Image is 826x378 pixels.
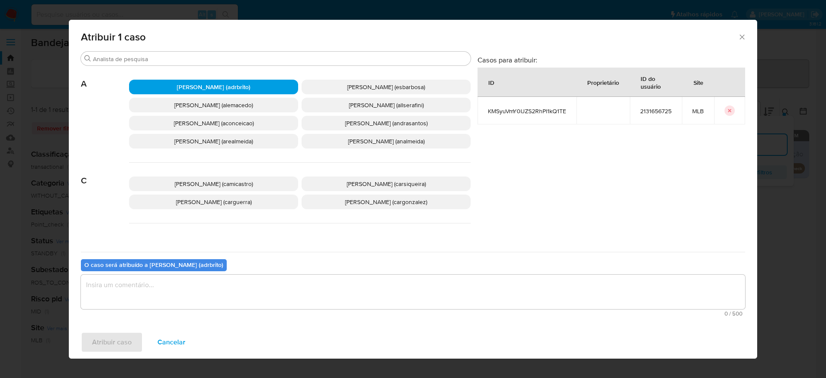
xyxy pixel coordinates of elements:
span: [PERSON_NAME] (allserafini) [349,101,424,109]
span: 2131656725 [640,107,672,115]
span: D [81,223,129,247]
div: ID [478,72,505,93]
span: Máximo 500 caracteres [83,311,743,316]
div: [PERSON_NAME] (alemacedo) [129,98,298,112]
div: Site [683,72,714,93]
span: A [81,66,129,89]
span: [PERSON_NAME] (andrasantos) [345,119,428,127]
span: [PERSON_NAME] (camicastro) [175,180,253,188]
button: Cancelar [146,332,197,353]
button: Fechar a janela [738,33,746,40]
span: KMSyuVmY0IJZS2RhPl1kQ1TE [488,107,566,115]
b: O caso será atribuído a [PERSON_NAME] (adrbrito) [84,260,223,269]
div: [PERSON_NAME] (allserafini) [302,98,471,112]
button: icon-button [724,105,735,116]
div: [PERSON_NAME] (andrasantos) [302,116,471,130]
div: [PERSON_NAME] (arealmeida) [129,134,298,149]
div: [PERSON_NAME] (analmeida) [302,134,471,149]
span: C [81,163,129,186]
input: Analista de pesquisa [93,55,467,63]
div: [PERSON_NAME] (esbarbosa) [302,80,471,94]
span: [PERSON_NAME] (analmeida) [348,137,425,146]
span: Cancelar [157,333,185,352]
span: [PERSON_NAME] (cargonzalez) [345,198,427,206]
span: [PERSON_NAME] (adrbrito) [177,83,250,91]
span: [PERSON_NAME] (carguerra) [176,198,252,206]
div: [PERSON_NAME] (camicastro) [129,177,298,191]
div: Proprietário [577,72,629,93]
span: [PERSON_NAME] (arealmeida) [174,137,253,146]
div: [PERSON_NAME] (adrbrito) [129,80,298,94]
span: MLB [692,107,704,115]
div: [PERSON_NAME] (aconceicao) [129,116,298,130]
span: [PERSON_NAME] (carsiqueira) [347,180,426,188]
div: [PERSON_NAME] (carguerra) [129,195,298,209]
h3: Casos para atribuir: [478,56,745,64]
span: [PERSON_NAME] (esbarbosa) [347,83,425,91]
div: assign-modal [69,20,757,359]
div: ID do usuário [630,68,681,96]
span: [PERSON_NAME] (alemacedo) [174,101,253,109]
span: [PERSON_NAME] (aconceicao) [174,119,254,127]
button: Buscar [84,55,91,62]
div: [PERSON_NAME] (carsiqueira) [302,177,471,191]
span: Atribuir 1 caso [81,32,738,42]
div: [PERSON_NAME] (cargonzalez) [302,195,471,209]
